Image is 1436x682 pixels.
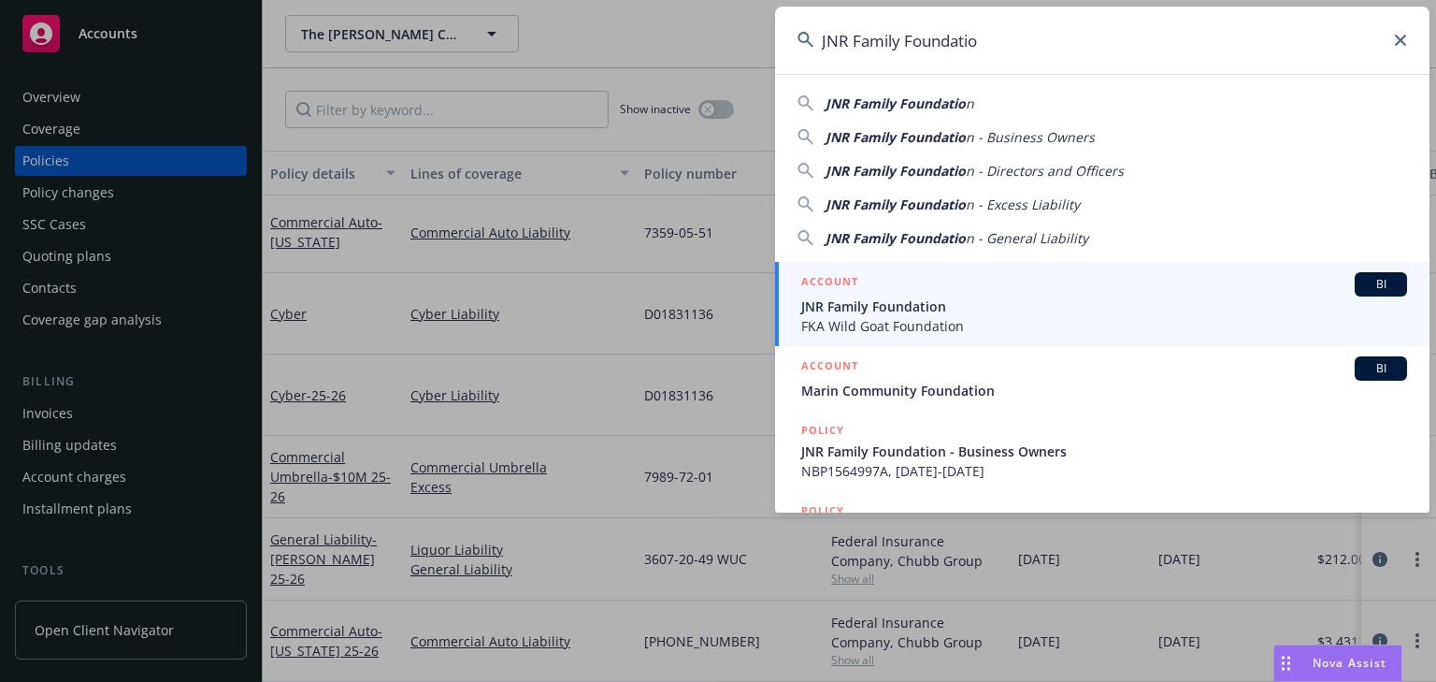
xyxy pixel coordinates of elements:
span: FKA Wild Goat Foundation [801,316,1407,336]
span: BI [1362,360,1400,377]
input: Search... [775,7,1429,74]
span: JNR Family Foundatio [826,196,966,213]
span: BI [1362,276,1400,293]
span: n - General Liability [966,229,1088,247]
a: ACCOUNTBIJNR Family FoundationFKA Wild Goat Foundation [775,262,1429,346]
h5: ACCOUNT [801,272,858,295]
span: NBP1564997A, [DATE]-[DATE] [801,461,1407,481]
a: ACCOUNTBIMarin Community Foundation [775,346,1429,411]
span: Nova Assist [1313,655,1386,671]
span: JNR Family Foundation [801,297,1407,316]
span: JNR Family Foundation - Business Owners [801,442,1407,461]
div: Drag to move [1274,646,1298,681]
span: JNR Family Foundatio [826,128,966,146]
span: n - Excess Liability [966,196,1080,213]
span: Marin Community Foundation [801,381,1407,400]
h5: POLICY [801,421,844,440]
button: Nova Assist [1273,645,1402,682]
span: n - Directors and Officers [966,162,1124,180]
span: JNR Family Foundatio [826,229,966,247]
h5: ACCOUNT [801,356,858,379]
span: JNR Family Foundatio [826,162,966,180]
span: JNR Family Foundatio [826,94,966,112]
span: n - Business Owners [966,128,1095,146]
a: POLICYJNR Family Foundation - Business OwnersNBP1564997A, [DATE]-[DATE] [775,411,1429,491]
h5: POLICY [801,501,844,520]
span: n [966,94,974,112]
a: POLICY [775,491,1429,572]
